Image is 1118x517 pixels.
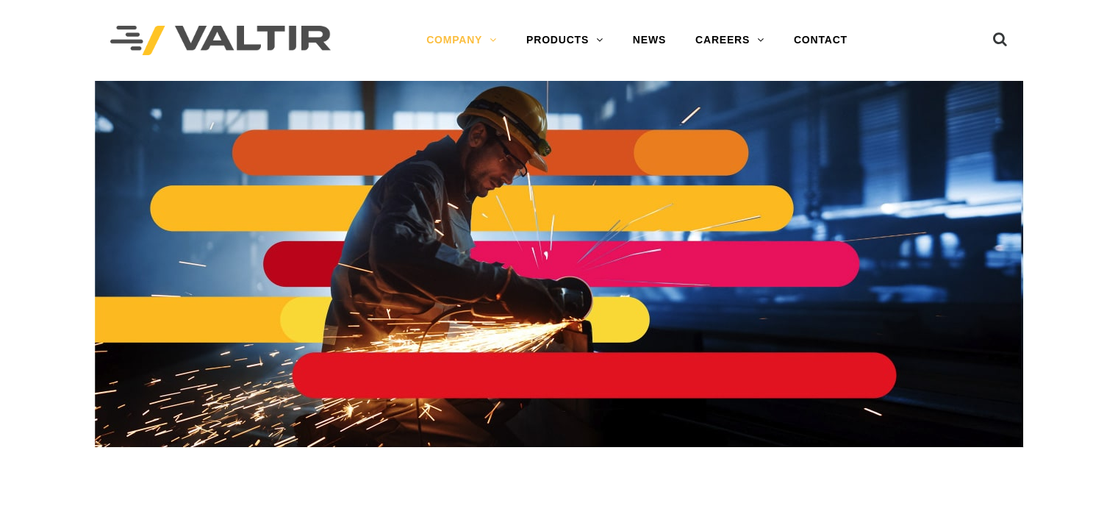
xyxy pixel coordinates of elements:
[618,26,681,55] a: NEWS
[512,26,618,55] a: PRODUCTS
[779,26,862,55] a: CONTACT
[110,26,331,56] img: Valtir
[412,26,512,55] a: COMPANY
[681,26,779,55] a: CAREERS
